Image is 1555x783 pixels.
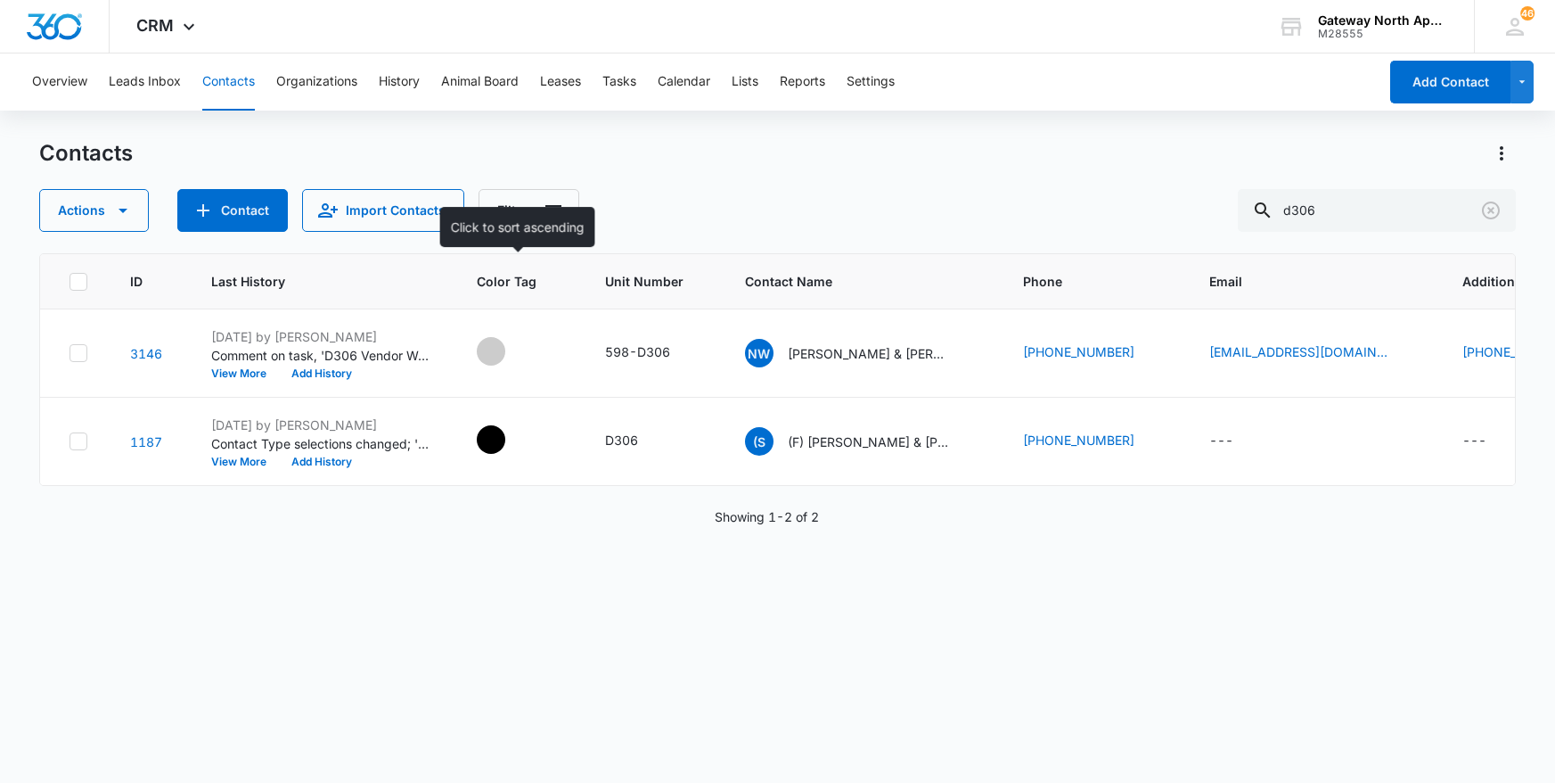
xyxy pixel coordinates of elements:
button: Filters [479,189,579,232]
span: Contact Name [745,272,954,291]
span: (S [745,427,773,456]
div: Unit Number - 598-D306 - Select to Edit Field [605,342,702,364]
p: Contact Type selections changed; 'Current Resident' was removed and 'Former Resident' was added. [211,434,434,453]
div: --- [1209,431,1233,452]
button: Add Contact [1390,61,1510,103]
button: Calendar [658,54,710,111]
div: Email - nickkwindsorr508@gmail.com - Select to Edit Field [1209,342,1420,364]
div: - - Select to Edit Field [477,337,537,366]
div: account id [1318,28,1448,40]
div: Email - - Select to Edit Field [1209,431,1265,452]
div: notifications count [1520,6,1535,21]
button: Lists [732,54,758,111]
button: Reports [780,54,825,111]
div: Contact Name - (F) Samantha Kalter & Michael Persinger - Select to Edit Field [745,427,980,456]
p: [PERSON_NAME] & [PERSON_NAME] [788,344,948,363]
div: - - Select to Edit Field [477,425,537,454]
span: Last History [211,272,408,291]
button: View More [211,457,279,467]
a: Navigate to contact details page for (F) Samantha Kalter & Michael Persinger [130,434,162,449]
span: CRM [136,16,174,35]
button: Leads Inbox [109,54,181,111]
p: [DATE] by [PERSON_NAME] [211,327,434,346]
div: 598-D306 [605,342,670,361]
div: Phone - 6788485513 - Select to Edit Field [1023,431,1166,452]
button: Overview [32,54,87,111]
span: Phone [1023,272,1141,291]
button: Settings [847,54,895,111]
span: 46 [1520,6,1535,21]
button: Actions [39,189,149,232]
a: [PHONE_NUMBER] [1023,342,1134,361]
p: [DATE] by [PERSON_NAME] [211,416,434,434]
span: NW [745,339,773,367]
div: Contact Name - Nick Windsor & Tyler Windsor - Select to Edit Field [745,339,980,367]
input: Search Contacts [1238,189,1516,232]
a: [EMAIL_ADDRESS][DOMAIN_NAME] [1209,342,1387,361]
div: Additional Phone - - Select to Edit Field [1462,431,1518,452]
button: Actions [1487,139,1516,168]
span: ID [130,272,143,291]
button: History [379,54,420,111]
div: Phone - 7063016326 - Select to Edit Field [1023,342,1166,364]
a: Navigate to contact details page for Nick Windsor & Tyler Windsor [130,346,162,361]
p: Showing 1-2 of 2 [715,507,819,526]
span: Email [1209,272,1394,291]
button: View More [211,368,279,379]
button: Clear [1477,196,1505,225]
div: account name [1318,13,1448,28]
button: Add History [279,457,364,467]
button: Leases [540,54,581,111]
button: Add History [279,368,364,379]
span: Unit Number [605,272,702,291]
button: Tasks [602,54,636,111]
div: --- [1462,431,1486,452]
button: Animal Board [441,54,519,111]
h1: Contacts [39,140,133,167]
button: Contacts [202,54,255,111]
a: [PHONE_NUMBER] [1023,431,1134,449]
span: Color Tag [477,272,536,291]
button: Import Contacts [302,189,464,232]
div: Click to sort ascending [440,207,595,247]
p: Comment on task, 'D306 Vendor Work Order' "The tech be back [DATE] to install the lenses" [211,346,434,365]
div: Unit Number - D306 - Select to Edit Field [605,431,670,452]
button: Organizations [276,54,357,111]
p: (F) [PERSON_NAME] & [PERSON_NAME] [788,433,948,451]
div: D306 [605,431,638,449]
button: Add Contact [177,189,288,232]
